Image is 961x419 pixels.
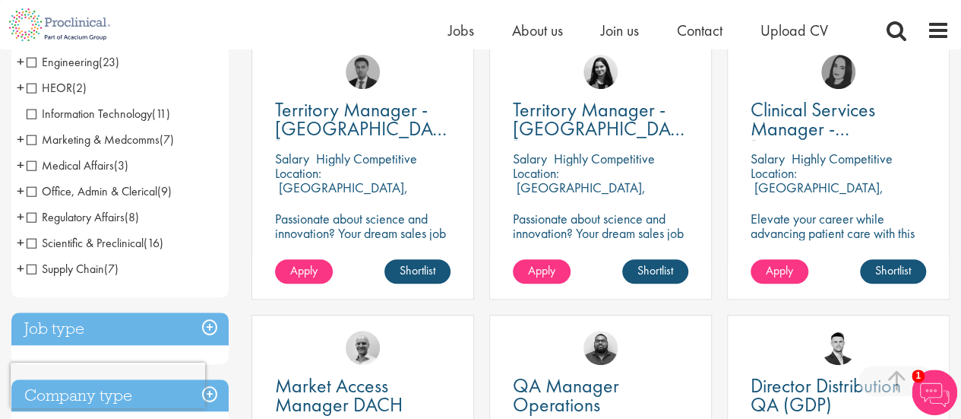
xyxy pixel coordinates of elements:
span: (7) [160,132,174,148]
a: Market Access Manager DACH [275,376,450,414]
a: Contact [677,21,722,40]
img: Ashley Bennett [583,331,618,365]
span: Apply [766,262,793,278]
span: Engineering [27,54,119,70]
span: Marketing & Medcomms [27,132,160,148]
span: Apply [290,262,318,278]
img: Jake Robinson [346,331,380,365]
span: + [17,179,24,202]
p: Passionate about science and innovation? Your dream sales job as Territory Manager awaits! [275,211,450,255]
span: (8) [125,209,139,225]
p: Highly Competitive [792,150,893,167]
span: Apply [528,262,555,278]
span: + [17,231,24,254]
p: [GEOGRAPHIC_DATA], [GEOGRAPHIC_DATA] [751,179,884,211]
span: Supply Chain [27,261,119,277]
p: Passionate about science and innovation? Your dream sales job as Territory Manager awaits! [513,211,688,255]
img: Carl Gbolade [346,55,380,89]
a: Apply [275,259,333,284]
span: Office, Admin & Clerical [27,183,172,199]
img: Joshua Godden [821,331,855,365]
span: Engineering [27,54,99,70]
span: HEOR [27,80,87,96]
span: Marketing & Medcomms [27,132,174,148]
span: Location: [751,164,797,182]
span: + [17,128,24,151]
a: Territory Manager - [GEOGRAPHIC_DATA], [GEOGRAPHIC_DATA], [GEOGRAPHIC_DATA], [GEOGRAPHIC_DATA] [513,100,688,138]
span: (7) [104,261,119,277]
span: + [17,76,24,99]
span: Regulatory Affairs [27,209,125,225]
span: 1 [912,370,925,382]
span: (11) [152,106,170,122]
span: Location: [275,164,321,182]
a: About us [512,21,563,40]
span: Information Technology [27,106,152,122]
a: Shortlist [384,259,450,284]
a: Jobs [448,21,474,40]
p: [GEOGRAPHIC_DATA], [GEOGRAPHIC_DATA] [513,179,646,211]
span: Scientific & Preclinical [27,235,144,251]
span: Territory Manager - [GEOGRAPHIC_DATA], [GEOGRAPHIC_DATA] [275,97,463,160]
h3: Job type [11,313,229,345]
p: [GEOGRAPHIC_DATA], [GEOGRAPHIC_DATA] [275,179,408,211]
span: (2) [72,80,87,96]
a: Clinical Services Manager - [GEOGRAPHIC_DATA], [GEOGRAPHIC_DATA] [751,100,926,138]
img: Chatbot [912,370,957,415]
span: (23) [99,54,119,70]
img: Anna Klemencic [821,55,855,89]
span: Office, Admin & Clerical [27,183,157,199]
p: Elevate your career while advancing patient care with this Clinical Services Manager position wit... [751,211,926,284]
a: Apply [751,259,808,284]
span: Supply Chain [27,261,104,277]
span: + [17,205,24,228]
span: Medical Affairs [27,157,114,173]
span: Information Technology [27,106,170,122]
a: Upload CV [760,21,828,40]
span: + [17,50,24,73]
span: Clinical Services Manager - [GEOGRAPHIC_DATA], [GEOGRAPHIC_DATA] [751,97,939,179]
p: Highly Competitive [554,150,655,167]
a: Director Distribution QA (GDP) [751,376,926,414]
p: Highly Competitive [316,150,417,167]
span: + [17,154,24,176]
span: Scientific & Preclinical [27,235,163,251]
span: Market Access Manager DACH [275,373,403,417]
span: Medical Affairs [27,157,128,173]
span: (16) [144,235,163,251]
span: (9) [157,183,172,199]
a: Territory Manager - [GEOGRAPHIC_DATA], [GEOGRAPHIC_DATA] [275,100,450,138]
span: Regulatory Affairs [27,209,139,225]
iframe: reCAPTCHA [11,363,205,408]
a: Apply [513,259,571,284]
span: Salary [513,150,547,167]
a: QA Manager Operations [513,376,688,414]
span: Director Distribution QA (GDP) [751,373,901,417]
img: Indre Stankeviciute [583,55,618,89]
span: + [17,257,24,280]
span: Salary [275,150,309,167]
a: Join us [601,21,639,40]
span: QA Manager Operations [513,373,619,417]
span: HEOR [27,80,72,96]
span: Location: [513,164,559,182]
span: Salary [751,150,785,167]
a: Shortlist [860,259,926,284]
a: Shortlist [622,259,688,284]
span: (3) [114,157,128,173]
